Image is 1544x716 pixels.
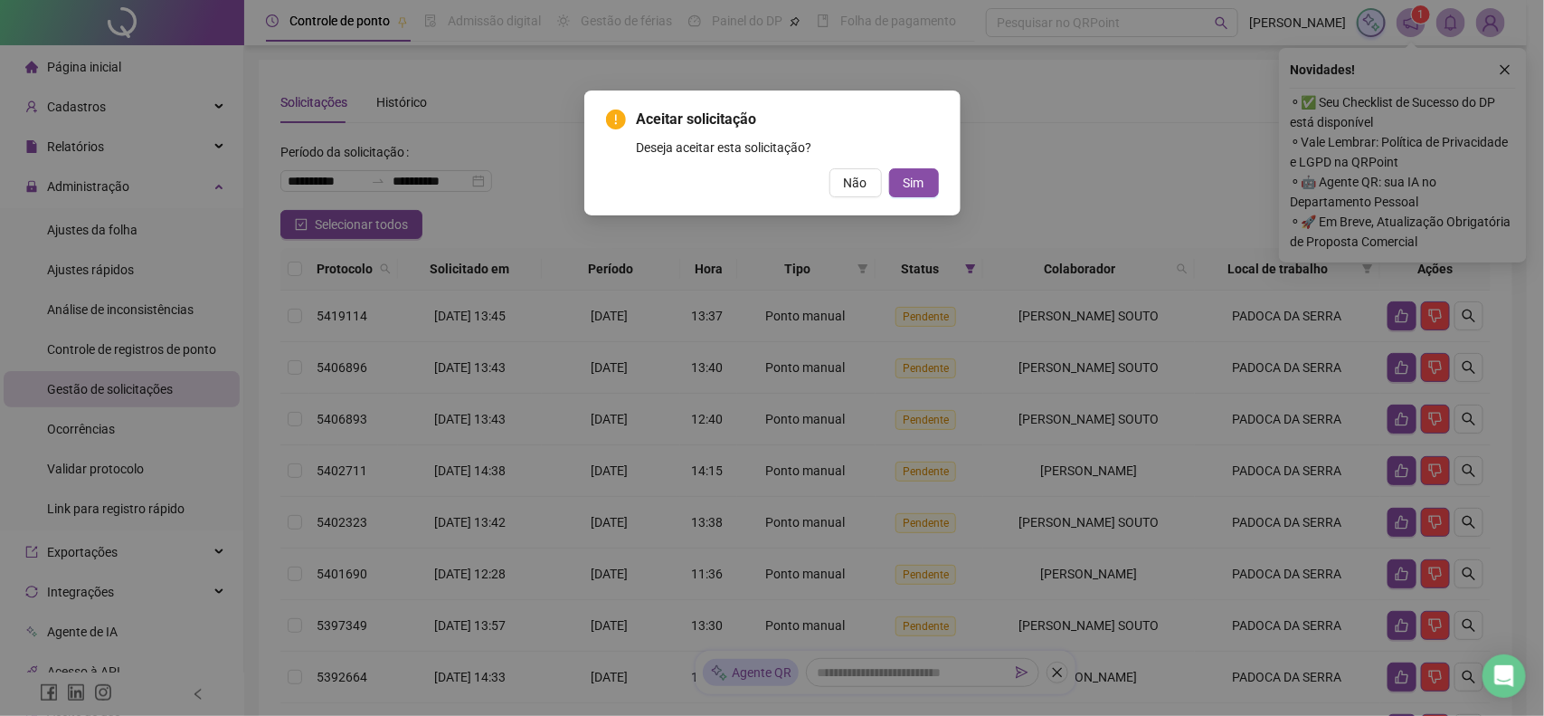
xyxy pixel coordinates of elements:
[606,110,626,129] span: exclamation-circle
[889,168,939,197] button: Sim
[1482,654,1526,698] div: Open Intercom Messenger
[904,173,924,193] span: Sim
[844,173,867,193] span: Não
[637,109,939,130] span: Aceitar solicitação
[829,168,882,197] button: Não
[637,138,939,158] div: Deseja aceitar esta solicitação?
